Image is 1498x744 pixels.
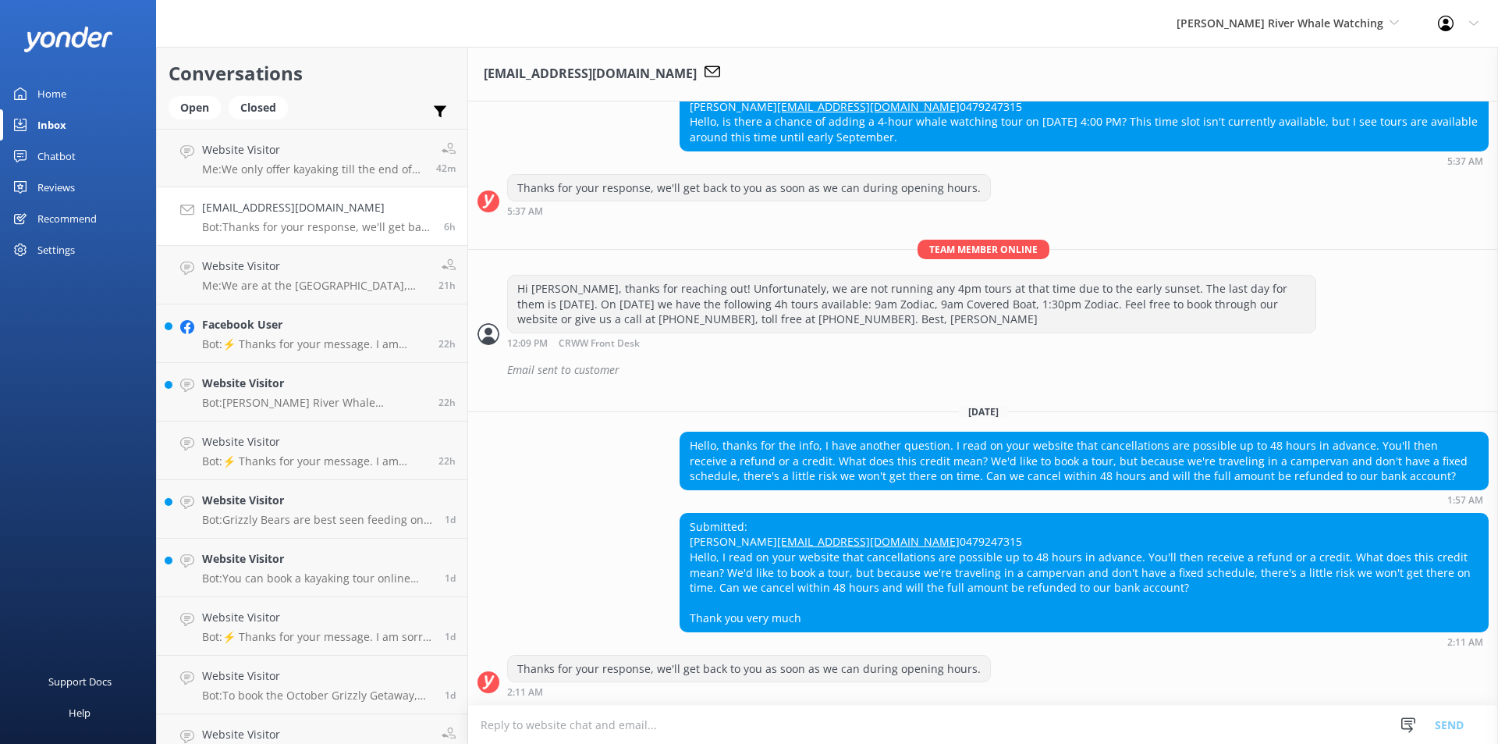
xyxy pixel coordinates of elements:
[202,571,433,586] p: Bot: You can book a kayaking tour online through the following links: - For the Explorer Kayaking...
[680,636,1489,647] div: Aug 29 2025 02:11am (UTC -07:00) America/Tijuana
[202,454,427,468] p: Bot: ⚡ Thanks for your message. I am sorry I don't have that answer for you. You're welcome to ke...
[507,688,543,697] strong: 2:11 AM
[680,433,1488,489] div: Hello, thanks for the info, I have another question. I read on your website that cancellations ar...
[202,258,427,275] h4: Website Visitor
[202,609,433,626] h4: Website Visitor
[445,571,456,585] span: Aug 28 2025 03:08am (UTC -07:00) America/Tijuana
[508,175,990,201] div: Thanks for your response, we'll get back to you as soon as we can during opening hours.
[508,276,1315,333] div: Hi [PERSON_NAME], thanks for reaching out! Unfortunately, we are not running any 4pm tours at tha...
[23,27,113,52] img: yonder-white-logo.png
[1177,16,1383,30] span: [PERSON_NAME] River Whale Watching
[202,433,427,450] h4: Website Visitor
[202,220,432,234] p: Bot: Thanks for your response, we'll get back to you as soon as we can during opening hours.
[202,550,433,568] h4: Website Visitor
[508,656,990,682] div: Thanks for your response, we'll get back to you as soon as we can during opening hours.
[484,64,697,84] h3: [EMAIL_ADDRESS][DOMAIN_NAME]
[169,96,221,119] div: Open
[202,316,427,333] h4: Facebook User
[202,396,427,410] p: Bot: [PERSON_NAME] River Whale Watching is located at [GEOGRAPHIC_DATA], [GEOGRAPHIC_DATA], [PERS...
[1447,496,1483,505] strong: 1:57 AM
[959,405,1008,418] span: [DATE]
[202,337,427,351] p: Bot: ⚡ Thanks for your message. I am sorry I don't have that answer for you. You're welcome to ke...
[229,98,296,116] a: Closed
[157,129,467,187] a: Website VisitorMe:We only offer kayaking till the end of August42m
[680,494,1489,505] div: Aug 29 2025 01:57am (UTC -07:00) America/Tijuana
[680,78,1488,150] div: Submitted: [PERSON_NAME] 0479247315 Hello, is there a chance of adding a 4-hour whale watching to...
[69,697,91,728] div: Help
[169,59,456,88] h2: Conversations
[777,99,960,114] a: [EMAIL_ADDRESS][DOMAIN_NAME]
[157,246,467,304] a: Website VisitorMe:We are at the [GEOGRAPHIC_DATA], [GEOGRAPHIC_DATA] E21h
[680,514,1488,632] div: Submitted: [PERSON_NAME] 0479247315 Hello, I read on your website that cancellations are possible...
[507,686,991,697] div: Aug 29 2025 02:11am (UTC -07:00) America/Tijuana
[157,304,467,363] a: Facebook UserBot:⚡ Thanks for your message. I am sorry I don't have that answer for you. You're w...
[157,597,467,656] a: Website VisitorBot:⚡ Thanks for your message. I am sorry I don't have that answer for you. You're...
[202,513,433,527] p: Bot: Grizzly Bears are best seen feeding on salmon in September and October, with good sightings ...
[202,689,433,703] p: Bot: To book the October Grizzly Getaway, please select your desired dates for the package. Once ...
[157,480,467,539] a: Website VisitorBot:Grizzly Bears are best seen feeding on salmon in September and October, with g...
[157,422,467,480] a: Website VisitorBot:⚡ Thanks for your message. I am sorry I don't have that answer for you. You're...
[438,454,456,468] span: Aug 28 2025 10:35am (UTC -07:00) America/Tijuana
[157,656,467,714] a: Website VisitorBot:To book the October Grizzly Getaway, please select your desired dates for the ...
[157,187,467,246] a: [EMAIL_ADDRESS][DOMAIN_NAME]Bot:Thanks for your response, we'll get back to you as soon as we can...
[202,667,433,685] h4: Website Visitor
[202,162,424,176] p: Me: We only offer kayaking till the end of August
[157,363,467,422] a: Website VisitorBot:[PERSON_NAME] River Whale Watching is located at [GEOGRAPHIC_DATA], [GEOGRAPHI...
[37,109,66,141] div: Inbox
[445,513,456,526] span: Aug 28 2025 06:57am (UTC -07:00) America/Tijuana
[229,96,288,119] div: Closed
[438,337,456,351] span: Aug 28 2025 10:57am (UTC -07:00) America/Tijuana
[1447,638,1483,647] strong: 2:11 AM
[477,357,1489,383] div: 2025-08-24T19:13:21.841
[37,172,75,203] div: Reviews
[507,357,1489,383] div: Email sent to customer
[438,396,456,409] span: Aug 28 2025 10:50am (UTC -07:00) America/Tijuana
[37,234,75,265] div: Settings
[1447,157,1483,166] strong: 5:37 AM
[157,539,467,597] a: Website VisitorBot:You can book a kayaking tour online through the following links: - For the Exp...
[37,78,66,109] div: Home
[48,666,112,697] div: Support Docs
[37,141,76,172] div: Chatbot
[202,199,432,216] h4: [EMAIL_ADDRESS][DOMAIN_NAME]
[202,375,427,392] h4: Website Visitor
[507,339,548,349] strong: 12:09 PM
[444,220,456,233] span: Aug 29 2025 02:11am (UTC -07:00) America/Tijuana
[507,205,991,216] div: Aug 24 2025 05:37am (UTC -07:00) America/Tijuana
[507,207,543,216] strong: 5:37 AM
[445,630,456,643] span: Aug 27 2025 08:19pm (UTC -07:00) America/Tijuana
[507,337,1316,349] div: Aug 24 2025 12:09pm (UTC -07:00) America/Tijuana
[202,726,430,743] h4: Website Visitor
[37,203,97,234] div: Recommend
[438,279,456,292] span: Aug 28 2025 11:41am (UTC -07:00) America/Tijuana
[436,162,456,175] span: Aug 29 2025 08:24am (UTC -07:00) America/Tijuana
[777,534,960,549] a: [EMAIL_ADDRESS][DOMAIN_NAME]
[559,339,640,349] span: CRWW Front Desk
[202,141,424,158] h4: Website Visitor
[202,492,433,509] h4: Website Visitor
[445,689,456,702] span: Aug 27 2025 03:55pm (UTC -07:00) America/Tijuana
[680,155,1489,166] div: Aug 24 2025 05:37am (UTC -07:00) America/Tijuana
[169,98,229,116] a: Open
[918,240,1049,259] span: Team member online
[202,279,427,293] p: Me: We are at the [GEOGRAPHIC_DATA], [GEOGRAPHIC_DATA] E
[202,630,433,644] p: Bot: ⚡ Thanks for your message. I am sorry I don't have that answer for you. You're welcome to ke...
